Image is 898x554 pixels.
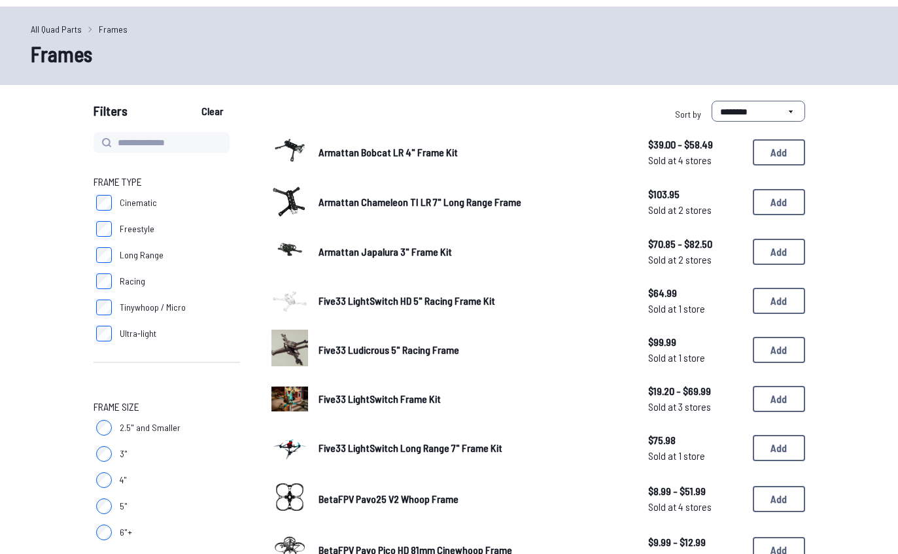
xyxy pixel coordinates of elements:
span: $75.98 [648,432,742,448]
span: 2.5" and Smaller [120,421,181,434]
input: Long Range [96,247,112,263]
a: image [271,381,308,417]
span: Five33 Ludicrous 5" Racing Frame [319,343,459,356]
span: BetaFPV Pavo25 V2 Whoop Frame [319,493,458,505]
span: Armattan Japalura 3" Frame Kit [319,245,452,258]
input: 5" [96,498,112,514]
input: Tinywhoop / Micro [96,300,112,315]
button: Add [753,139,805,165]
a: Five33 LightSwitch Frame Kit [319,391,627,407]
a: Armattan Chameleon TI LR 7" Long Range Frame [319,194,627,210]
button: Add [753,386,805,412]
span: $39.00 - $58.49 [648,137,742,152]
a: BetaFPV Pavo25 V2 Whoop Frame [319,491,627,507]
select: Sort by [712,101,805,122]
img: image [271,132,308,169]
input: Ultra-light [96,326,112,341]
a: image [271,183,308,221]
span: Filters [94,101,128,127]
input: Freestyle [96,221,112,237]
img: image [271,387,308,411]
span: Racing [120,275,145,288]
span: Tinywhoop / Micro [120,301,186,314]
a: image [271,132,308,173]
span: Sold at 2 stores [648,252,742,268]
button: Add [753,435,805,461]
span: 4" [120,474,127,487]
img: image [271,422,308,471]
a: Five33 Ludicrous 5" Racing Frame [319,342,627,358]
input: 6"+ [96,525,112,540]
span: $70.85 - $82.50 [648,236,742,252]
span: Armattan Chameleon TI LR 7" Long Range Frame [319,196,521,208]
span: Sold at 1 store [648,448,742,464]
a: Five33 LightSwitch HD 5" Racing Frame Kit [319,293,627,309]
button: Add [753,486,805,512]
img: image [271,232,308,268]
span: Sold at 3 stores [648,399,742,415]
img: image [271,289,308,313]
span: Sold at 1 store [648,301,742,317]
a: image [271,283,308,319]
input: Cinematic [96,195,112,211]
span: 6"+ [120,526,132,539]
a: image [271,232,308,272]
span: Frame Size [94,399,139,415]
span: $103.95 [648,186,742,202]
a: Armattan Japalura 3" Frame Kit [319,244,627,260]
span: Frame Type [94,174,142,190]
span: $99.99 [648,334,742,350]
button: Clear [190,101,234,122]
span: Sold at 1 store [648,350,742,366]
span: Sold at 4 stores [648,499,742,515]
input: 4" [96,472,112,488]
span: Freestyle [120,222,154,235]
button: Add [753,288,805,314]
button: Add [753,239,805,265]
a: All Quad Parts [31,22,82,36]
span: 3" [120,447,128,460]
span: Ultra-light [120,327,156,340]
h1: Frames [31,38,868,69]
a: image [271,428,308,468]
a: Armattan Bobcat LR 4" Frame Kit [319,145,627,160]
button: Add [753,337,805,363]
span: $19.20 - $69.99 [648,383,742,399]
a: image [271,330,308,370]
a: Five33 LightSwitch Long Range 7" Frame Kit [319,440,627,456]
span: Sold at 2 stores [648,202,742,218]
span: Cinematic [120,196,157,209]
img: image [271,479,308,515]
span: Sort by [675,109,701,120]
img: image [271,330,308,366]
span: $8.99 - $51.99 [648,483,742,499]
span: Sold at 4 stores [648,152,742,168]
input: 2.5" and Smaller [96,420,112,436]
span: Five33 LightSwitch Long Range 7" Frame Kit [319,441,502,454]
span: 5" [120,500,128,513]
img: image [271,186,308,217]
button: Add [753,189,805,215]
span: Five33 LightSwitch HD 5" Racing Frame Kit [319,294,495,307]
a: Frames [99,22,128,36]
input: 3" [96,446,112,462]
span: Five33 LightSwitch Frame Kit [319,392,441,405]
a: image [271,479,308,519]
span: Armattan Bobcat LR 4" Frame Kit [319,146,458,158]
span: $9.99 - $12.99 [648,534,742,550]
span: $64.99 [648,285,742,301]
span: Long Range [120,249,164,262]
input: Racing [96,273,112,289]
